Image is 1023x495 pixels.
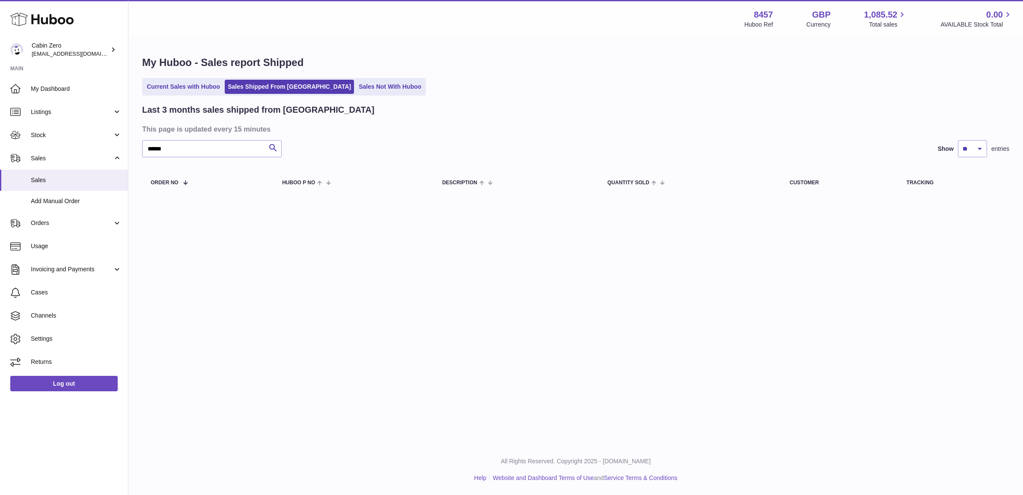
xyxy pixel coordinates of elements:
[474,474,487,481] a: Help
[493,474,594,481] a: Website and Dashboard Terms of Use
[31,197,122,205] span: Add Manual Order
[135,457,1016,465] p: All Rights Reserved. Copyright 2025 - [DOMAIN_NAME]
[282,180,315,186] span: Huboo P no
[31,265,113,273] span: Invoicing and Payments
[144,80,223,94] a: Current Sales with Huboo
[490,474,677,482] li: and
[225,80,354,94] a: Sales Shipped From [GEOGRAPHIC_DATA]
[790,180,889,186] div: Customer
[31,358,122,366] span: Returns
[864,9,898,21] span: 1,085.52
[31,85,122,93] span: My Dashboard
[10,376,118,391] a: Log out
[31,335,122,343] span: Settings
[31,154,113,162] span: Sales
[938,145,954,153] label: Show
[754,9,773,21] strong: 8457
[442,180,477,186] span: Description
[940,21,1013,29] span: AVAILABLE Stock Total
[31,176,122,184] span: Sales
[142,124,1007,134] h3: This page is updated every 15 minutes
[940,9,1013,29] a: 0.00 AVAILABLE Stock Total
[986,9,1003,21] span: 0.00
[31,242,122,250] span: Usage
[31,219,113,227] span: Orders
[356,80,424,94] a: Sales Not With Huboo
[991,145,1009,153] span: entries
[142,104,375,116] h2: Last 3 months sales shipped from [GEOGRAPHIC_DATA]
[151,180,178,186] span: Order No
[869,21,907,29] span: Total sales
[10,43,23,56] img: internalAdmin-8457@internal.huboo.com
[32,50,126,57] span: [EMAIL_ADDRESS][DOMAIN_NAME]
[31,131,113,139] span: Stock
[744,21,773,29] div: Huboo Ref
[812,9,830,21] strong: GBP
[32,42,109,58] div: Cabin Zero
[907,180,1001,186] div: Tracking
[31,288,122,297] span: Cases
[31,312,122,320] span: Channels
[607,180,649,186] span: Quantity Sold
[806,21,831,29] div: Currency
[864,9,907,29] a: 1,085.52 Total sales
[31,108,113,116] span: Listings
[142,56,1009,69] h1: My Huboo - Sales report Shipped
[604,474,678,481] a: Service Terms & Conditions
